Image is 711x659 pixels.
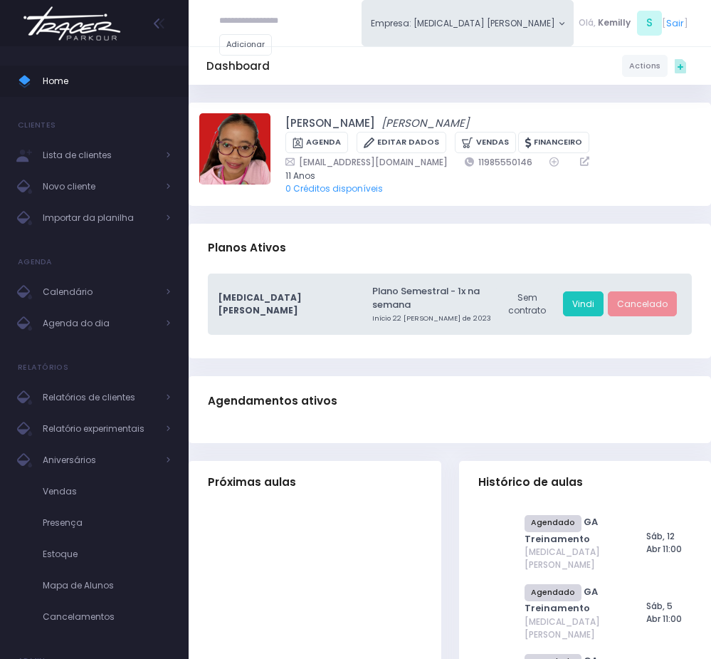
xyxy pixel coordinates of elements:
a: [EMAIL_ADDRESS][DOMAIN_NAME] [285,155,448,169]
div: [ ] [574,9,693,38]
span: Mapa de Alunos [43,576,171,595]
span: Relatórios de clientes [43,388,157,407]
a: Vindi [563,291,604,317]
span: Relatório experimentais [43,420,157,438]
span: Próximas aulas [208,476,296,489]
a: Editar Dados [357,132,446,154]
a: Adicionar [219,34,272,56]
a: Vendas [455,132,515,154]
span: Novo cliente [43,177,157,196]
span: S [637,11,662,36]
span: [MEDICAL_DATA] [PERSON_NAME] [525,616,621,641]
span: Agenda do dia [43,314,157,333]
span: Presença [43,514,171,532]
span: Histórico de aulas [478,476,583,489]
span: Cancelamentos [43,608,171,626]
div: Sem contrato [496,285,559,323]
span: Agendado [525,515,581,532]
h4: Relatórios [18,353,68,382]
h5: Dashboard [206,60,270,73]
small: Início 22 [PERSON_NAME] de 2023 [372,313,491,323]
a: Plano Semestral - 1x na semana [372,284,491,312]
span: Sáb, 12 Abr 11:00 [646,530,682,555]
span: Agendado [525,584,581,601]
a: Financeiro [518,132,589,154]
span: Estoque [43,545,171,564]
img: Manuella Gomes da Silva [199,113,270,185]
span: Kemilly [598,16,631,29]
a: [PERSON_NAME] [285,115,375,132]
h4: Clientes [18,111,56,140]
h4: Agenda [18,248,53,276]
span: [MEDICAL_DATA] [PERSON_NAME] [218,291,351,317]
h3: Agendamentos ativos [208,380,337,422]
a: [PERSON_NAME] [381,115,469,132]
h3: Planos Ativos [208,228,286,269]
span: Home [43,72,171,90]
a: Actions [622,55,668,76]
span: [MEDICAL_DATA] [PERSON_NAME] [525,546,621,571]
a: 11985550146 [465,155,532,169]
a: Agenda [285,132,348,154]
span: Sáb, 5 Abr 11:00 [646,600,682,625]
span: Vendas [43,482,171,501]
a: 0 Créditos disponíveis [285,182,383,194]
a: Sair [666,16,684,30]
span: Aniversários [43,451,157,469]
span: Olá, [579,16,596,29]
span: Calendário [43,283,157,301]
span: Lista de clientes [43,146,157,165]
span: Importar da planilha [43,209,157,227]
span: 11 Anos [285,170,683,182]
i: [PERSON_NAME] [381,115,469,130]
